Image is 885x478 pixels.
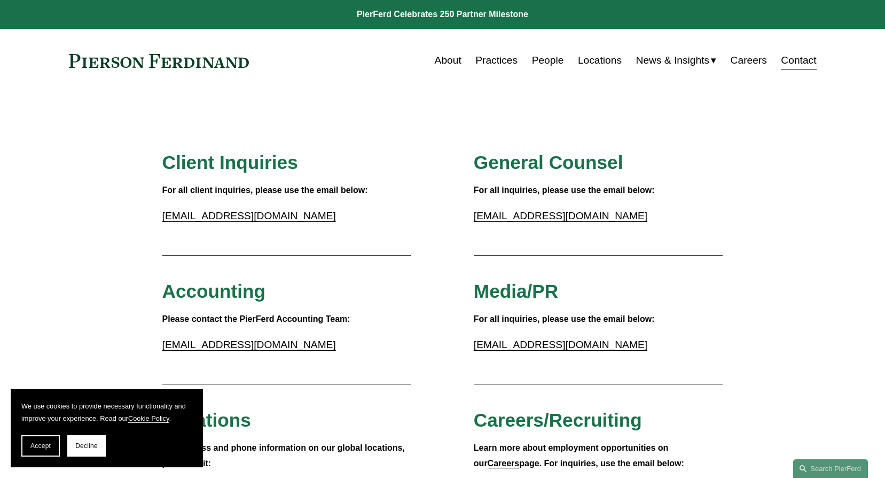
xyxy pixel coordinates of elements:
strong: Learn more about employment opportunities on our [474,443,671,468]
a: folder dropdown [636,50,717,71]
a: Locations [578,50,622,71]
span: General Counsel [474,152,623,173]
span: Accept [30,442,51,450]
a: People [532,50,564,71]
span: Decline [75,442,98,450]
a: [EMAIL_ADDRESS][DOMAIN_NAME] [474,210,647,221]
section: Cookie banner [11,389,203,467]
strong: For all inquiries, please use the email below: [474,314,655,323]
a: [EMAIL_ADDRESS][DOMAIN_NAME] [162,339,336,350]
a: [EMAIL_ADDRESS][DOMAIN_NAME] [474,339,647,350]
strong: For all client inquiries, please use the email below: [162,186,368,195]
a: Search this site [793,459,868,478]
span: Media/PR [474,281,558,302]
a: Careers [731,50,767,71]
a: Careers [488,459,520,468]
a: Contact [781,50,816,71]
a: Cookie Policy [128,414,169,422]
button: Decline [67,435,106,457]
a: [EMAIL_ADDRESS][DOMAIN_NAME] [162,210,336,221]
span: Locations [162,410,251,430]
p: We use cookies to provide necessary functionality and improve your experience. Read our . [21,400,192,425]
a: Practices [475,50,518,71]
strong: For address and phone information on our global locations, please visit: [162,443,408,468]
strong: page. For inquiries, use the email below: [519,459,684,468]
button: Accept [21,435,60,457]
span: Accounting [162,281,266,302]
span: Careers/Recruiting [474,410,642,430]
span: Client Inquiries [162,152,298,173]
strong: Please contact the PierFerd Accounting Team: [162,314,350,323]
a: About [435,50,461,71]
strong: For all inquiries, please use the email below: [474,186,655,195]
span: News & Insights [636,51,710,70]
